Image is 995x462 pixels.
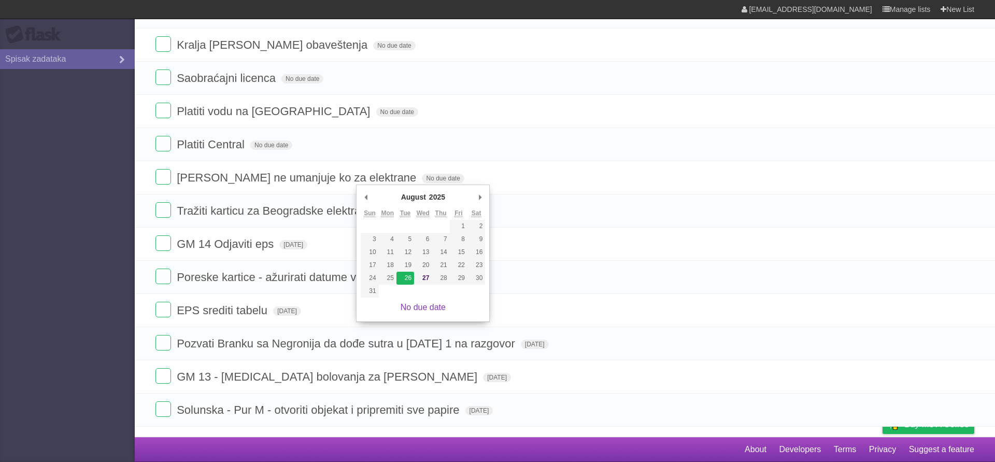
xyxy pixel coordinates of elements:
button: 11 [379,246,396,259]
abbr: Saturday [472,209,481,217]
abbr: Sunday [364,209,376,217]
abbr: Monday [381,209,394,217]
button: 17 [361,259,378,272]
button: 2 [467,220,485,233]
button: 20 [414,259,432,272]
a: About [745,440,766,459]
span: GM 14 Odjaviti eps [177,237,276,250]
span: [DATE] [521,340,549,349]
label: Done [155,36,171,52]
a: No due date [401,303,446,312]
span: EPS srediti tabelu [177,304,270,317]
button: Next Month [475,189,485,205]
abbr: Tuesday [400,209,410,217]
button: 27 [414,272,432,285]
label: Done [155,69,171,85]
button: 30 [467,272,485,285]
span: [DATE] [279,240,307,249]
span: No due date [376,107,418,117]
button: 6 [414,233,432,246]
a: Privacy [869,440,896,459]
button: 28 [432,272,449,285]
button: 15 [450,246,467,259]
span: No due date [250,141,292,150]
button: 13 [414,246,432,259]
label: Done [155,136,171,151]
button: 31 [361,285,378,298]
label: Done [155,235,171,251]
abbr: Thursday [435,209,447,217]
label: Done [155,335,171,351]
button: 21 [432,259,449,272]
button: 10 [361,246,378,259]
span: Tražiti karticu za Beogradske elektrane GM 14 [177,204,414,217]
button: 24 [361,272,378,285]
abbr: Wednesday [417,209,430,217]
button: 1 [450,220,467,233]
a: Terms [834,440,857,459]
button: 26 [396,272,414,285]
span: GM 13 - [MEDICAL_DATA] bolovanja za [PERSON_NAME] [177,370,480,383]
span: Poreske kartice - ažurirati datume validnosti [177,271,401,284]
label: Done [155,169,171,185]
span: Platiti Central [177,138,247,151]
button: 5 [396,233,414,246]
button: 29 [450,272,467,285]
span: Kralja [PERSON_NAME] obaveštenja [177,38,370,51]
span: No due date [373,41,415,50]
label: Done [155,302,171,317]
button: 7 [432,233,449,246]
abbr: Friday [454,209,462,217]
a: Developers [779,440,821,459]
button: 25 [379,272,396,285]
label: Done [155,401,171,417]
span: Pozvati Branku sa Negronija da dođe sutra u [DATE] 1 na razgovor [177,337,518,350]
span: [DATE] [465,406,493,415]
span: Buy me a coffee [904,415,969,433]
button: 19 [396,259,414,272]
div: Flask [5,25,67,44]
span: Saobraćajni licenca [177,72,278,85]
span: Solunska - Pur M - otvoriti objekat i pripremiti sve papire [177,403,462,416]
span: [DATE] [273,306,301,316]
button: 23 [467,259,485,272]
button: 3 [361,233,378,246]
div: August [400,189,428,205]
span: [DATE] [483,373,511,382]
button: 8 [450,233,467,246]
span: No due date [422,174,464,183]
button: 18 [379,259,396,272]
button: 9 [467,233,485,246]
button: 12 [396,246,414,259]
button: 4 [379,233,396,246]
span: Platiti vodu na [GEOGRAPHIC_DATA] [177,105,373,118]
label: Done [155,103,171,118]
div: 2025 [428,189,447,205]
button: 14 [432,246,449,259]
span: No due date [281,74,323,83]
label: Done [155,368,171,384]
span: [PERSON_NAME] ne umanjuje ko za elektrane [177,171,419,184]
button: 22 [450,259,467,272]
button: 16 [467,246,485,259]
label: Done [155,202,171,218]
label: Done [155,269,171,284]
a: Suggest a feature [909,440,974,459]
button: Previous Month [361,189,371,205]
